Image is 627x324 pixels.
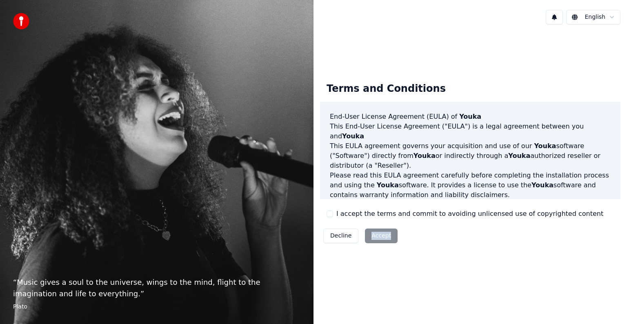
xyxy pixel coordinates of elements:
[414,152,436,160] span: Youka
[377,181,399,189] span: Youka
[13,303,300,311] footer: Plato
[330,141,611,171] p: This EULA agreement governs your acquisition and use of our software ("Software") directly from o...
[459,113,481,120] span: Youka
[13,13,29,29] img: youka
[342,132,364,140] span: Youka
[336,209,603,219] label: I accept the terms and commit to avoiding unlicensed use of copyrighted content
[330,122,611,141] p: This End-User License Agreement ("EULA") is a legal agreement between you and
[534,142,556,150] span: Youka
[330,171,611,200] p: Please read this EULA agreement carefully before completing the installation process and using th...
[531,181,554,189] span: Youka
[330,112,611,122] h3: End-User License Agreement (EULA) of
[13,277,300,300] p: “ Music gives a soul to the universe, wings to the mind, flight to the imagination and life to ev...
[320,76,452,102] div: Terms and Conditions
[508,152,530,160] span: Youka
[323,229,358,243] button: Decline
